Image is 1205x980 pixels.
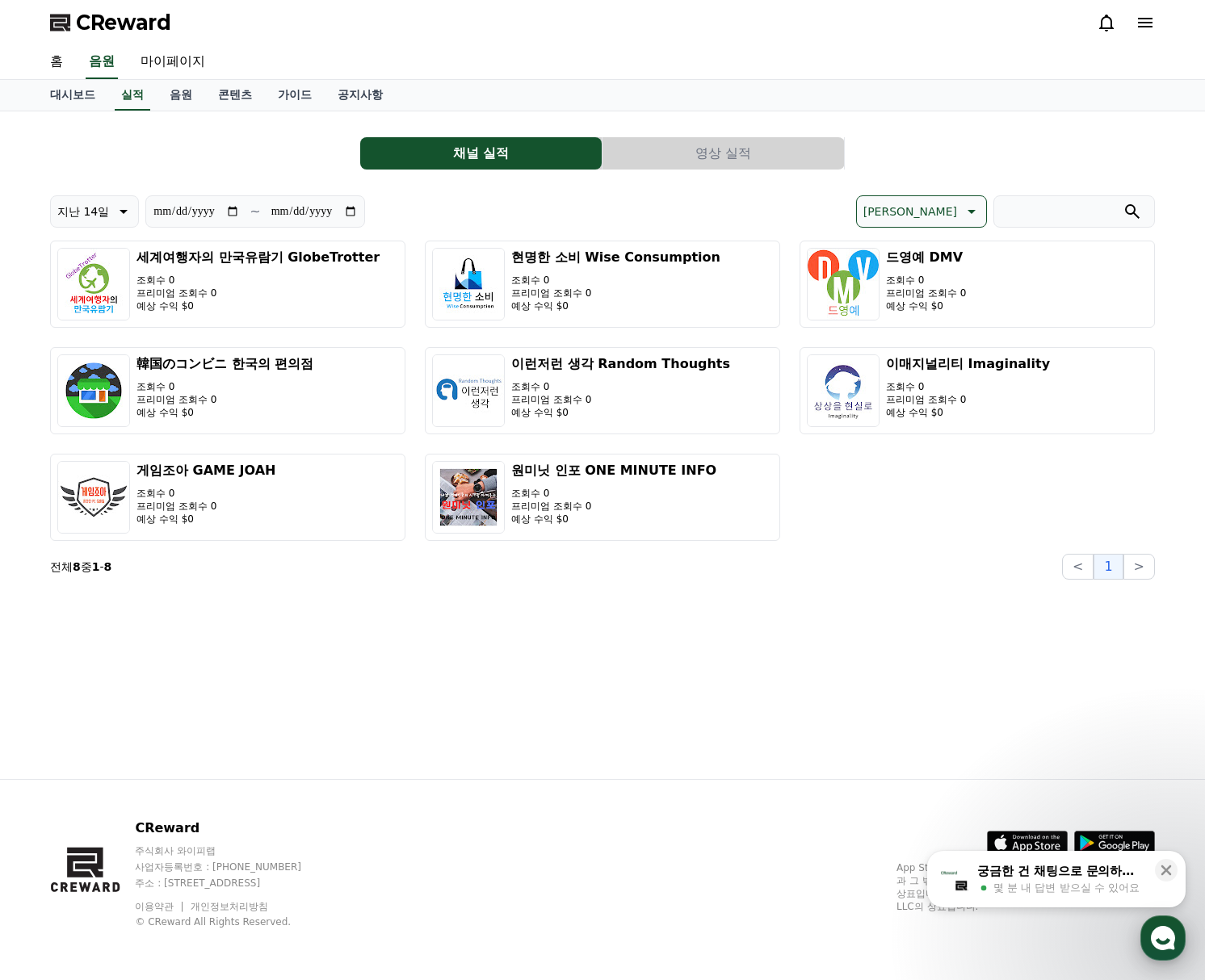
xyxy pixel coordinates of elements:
a: 음원 [86,45,118,79]
a: CReward [50,10,171,36]
button: 현명한 소비 Wise Consumption 조회수 0 프리미엄 조회수 0 예상 수익 $0 [425,241,780,328]
a: 가이드 [265,80,325,111]
span: 설정 [250,536,269,549]
img: 현명한 소비 Wise Consumption [432,248,505,320]
p: 조회수 0 [511,274,720,287]
p: 예상 수익 $0 [136,513,275,526]
p: App Store, iCloud, iCloud Drive 및 iTunes Store는 미국과 그 밖의 나라 및 지역에서 등록된 Apple Inc.의 서비스 상표입니다. Goo... [896,861,1155,913]
h3: 이런저런 생각 Random Thoughts [511,354,730,374]
h3: 韓国のコンビニ 한국의 편의점 [136,354,313,374]
a: 개인정보처리방침 [191,901,268,912]
p: 조회수 0 [136,274,380,287]
p: 프리미엄 조회수 0 [136,287,380,299]
img: 이런저런 생각 Random Thoughts [432,354,505,427]
p: 프리미엄 조회수 0 [136,500,275,513]
p: 예상 수익 $0 [886,406,1050,419]
a: 홈 [37,45,76,79]
button: > [1123,554,1155,580]
a: 콘텐츠 [205,80,265,111]
p: 주식회사 와이피랩 [135,844,332,857]
a: 실적 [115,80,150,111]
h3: 드영예 DMV [886,248,966,267]
button: 게임조아 GAME JOAH 조회수 0 프리미엄 조회수 0 예상 수익 $0 [50,454,405,541]
button: 이매지널리티 Imaginality 조회수 0 프리미엄 조회수 0 예상 수익 $0 [800,347,1155,434]
a: 이용약관 [135,901,186,912]
a: 마이페이지 [128,45,218,79]
img: 韓国のコンビニ 한국의 편의점 [57,354,130,427]
img: 게임조아 GAME JOAH [57,461,130,534]
a: 영상 실적 [602,137,845,170]
p: 프리미엄 조회수 0 [136,393,313,406]
p: CReward [135,819,332,838]
p: 사업자등록번호 : [PHONE_NUMBER] [135,861,332,873]
p: 주소 : [STREET_ADDRESS] [135,877,332,890]
p: 예상 수익 $0 [511,406,730,419]
button: 영상 실적 [602,137,844,170]
p: © CReward All Rights Reserved. [135,915,332,928]
button: [PERSON_NAME] [856,195,987,228]
p: 조회수 0 [511,487,716,500]
button: 원미닛 인포 ONE MINUTE INFO 조회수 0 프리미엄 조회수 0 예상 수익 $0 [425,454,780,541]
span: CReward [76,10,171,36]
p: 프리미엄 조회수 0 [886,287,966,299]
p: 전체 중 - [50,559,111,575]
p: 프리미엄 조회수 0 [511,500,716,513]
button: < [1062,554,1094,580]
button: 드영예 DMV 조회수 0 프리미엄 조회수 0 예상 수익 $0 [800,241,1155,328]
button: 1 [1094,554,1123,580]
p: 예상 수익 $0 [511,299,720,312]
a: 홈 [5,512,107,552]
img: 원미닛 인포 ONE MINUTE INFO [432,461,505,534]
p: 예상 수익 $0 [886,299,966,312]
h3: 게임조아 GAME JOAH [136,461,275,480]
p: 조회수 0 [886,380,1050,393]
p: 조회수 0 [136,380,313,393]
p: 예상 수익 $0 [136,299,380,312]
p: 조회수 0 [136,487,275,500]
a: 설정 [208,512,310,552]
p: 조회수 0 [886,274,966,287]
button: 韓国のコンビニ 한국의 편의점 조회수 0 프리미엄 조회수 0 예상 수익 $0 [50,347,405,434]
p: [PERSON_NAME] [863,200,957,223]
a: 음원 [157,80,205,111]
img: 드영예 DMV [807,248,880,320]
button: 지난 14일 [50,195,139,228]
p: 예상 수익 $0 [136,406,313,419]
button: 세계여행자의 만국유람기 GlobeTrotter 조회수 0 프리미엄 조회수 0 예상 수익 $0 [50,241,405,328]
p: 프리미엄 조회수 0 [511,393,730,406]
p: 조회수 0 [511,380,730,393]
img: 세계여행자의 만국유람기 GlobeTrotter [57,248,130,320]
p: ~ [250,202,260,221]
p: 지난 14일 [57,200,109,223]
p: 예상 수익 $0 [511,513,716,526]
span: 홈 [51,536,61,549]
strong: 8 [104,560,112,573]
h3: 현명한 소비 Wise Consumption [511,248,720,267]
a: 대시보드 [37,80,108,111]
span: 대화 [148,537,167,550]
p: 프리미엄 조회수 0 [511,287,720,299]
h3: 이매지널리티 Imaginality [886,354,1050,374]
button: 채널 실적 [360,137,602,170]
h3: 세계여행자의 만국유람기 GlobeTrotter [136,248,380,267]
p: 프리미엄 조회수 0 [886,393,1050,406]
h3: 원미닛 인포 ONE MINUTE INFO [511,461,716,480]
a: 공지사항 [325,80,396,111]
strong: 1 [92,560,100,573]
button: 이런저런 생각 Random Thoughts 조회수 0 프리미엄 조회수 0 예상 수익 $0 [425,347,780,434]
strong: 8 [73,560,81,573]
img: 이매지널리티 Imaginality [807,354,880,427]
a: 대화 [107,512,208,552]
